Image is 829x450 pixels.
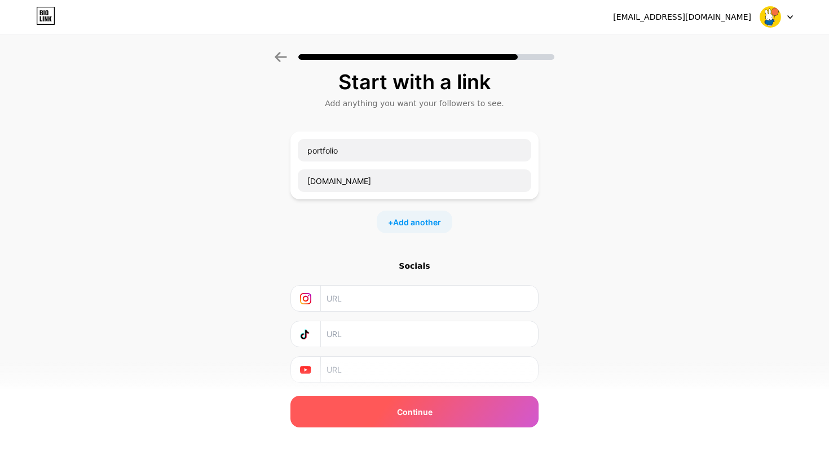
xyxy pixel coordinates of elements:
input: Link name [298,139,531,161]
div: + [377,211,452,233]
span: Add another [393,216,441,228]
input: URL [327,321,531,347]
div: Start with a link [296,71,533,93]
img: varshidhi [760,6,781,28]
input: URL [298,169,531,192]
input: URL [327,286,531,311]
span: Continue [397,406,433,418]
input: URL [327,357,531,382]
div: Socials [290,260,539,272]
div: [EMAIL_ADDRESS][DOMAIN_NAME] [613,11,751,23]
div: Add anything you want your followers to see. [296,98,533,109]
